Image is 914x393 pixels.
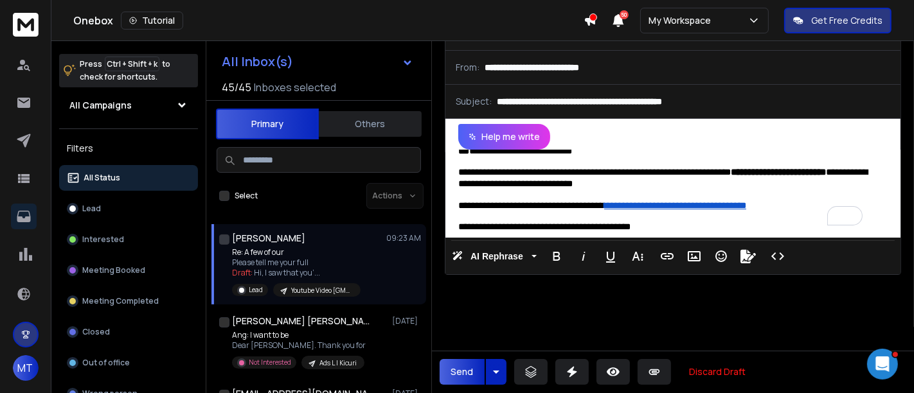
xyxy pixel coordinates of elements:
[458,124,550,150] button: Help me write
[254,267,320,278] span: Hi, I saw that you’ ...
[59,227,198,252] button: Interested
[222,80,251,95] span: 45 / 45
[679,359,756,385] button: Discard Draft
[319,110,422,138] button: Others
[649,14,716,27] p: My Workspace
[222,55,293,68] h1: All Inbox(s)
[211,49,424,74] button: All Inbox(s)
[392,316,421,326] p: [DATE]
[232,315,373,327] h1: [PERSON_NAME] [PERSON_NAME]
[867,349,898,380] iframe: Intercom live chat
[121,12,183,30] button: Tutorial
[82,234,124,245] p: Interested
[468,251,526,262] span: AI Rephrase
[105,57,159,71] span: Ctrl + Shift + k
[456,61,479,74] p: From:
[249,285,263,295] p: Lead
[59,196,198,222] button: Lead
[736,243,760,269] button: Signature
[784,8,892,33] button: Get Free Credits
[13,355,39,381] button: MT
[655,243,679,269] button: Insert Link (Ctrl+K)
[82,265,145,275] p: Meeting Booked
[59,288,198,314] button: Meeting Completed
[291,286,353,295] p: Youtube Video [GMB Affi]
[811,14,883,27] p: Get Free Credits
[386,233,421,243] p: 09:23 AM
[82,296,159,306] p: Meeting Completed
[235,191,258,201] label: Select
[598,243,623,269] button: Underline (Ctrl+U)
[82,327,110,337] p: Closed
[59,92,198,118] button: All Campaigns
[59,139,198,157] h3: Filters
[232,232,305,245] h1: [PERSON_NAME]
[232,340,366,351] p: Dear [PERSON_NAME]. Thank you for
[319,358,357,368] p: Ads L | Kicuri
[766,243,790,269] button: Code View
[80,58,170,83] p: Press to check for shortcuts.
[571,243,596,269] button: Italic (Ctrl+I)
[682,243,706,269] button: Insert Image (Ctrl+P)
[232,247,361,258] p: Re: A few of our
[82,204,101,214] p: Lead
[440,359,485,385] button: Send
[216,109,319,139] button: Primary
[544,243,569,269] button: Bold (Ctrl+B)
[59,165,198,191] button: All Status
[69,99,132,112] h1: All Campaigns
[232,258,361,268] p: Please tell me your full
[73,12,584,30] div: Onebox
[254,80,336,95] h3: Inboxes selected
[445,150,886,238] div: To enrich screen reader interactions, please activate Accessibility in Grammarly extension settings
[84,173,120,183] p: All Status
[620,10,629,19] span: 50
[449,243,539,269] button: AI Rephrase
[59,319,198,345] button: Closed
[249,358,291,367] p: Not Interested
[232,267,253,278] span: Draft:
[232,330,366,340] p: Ang: I want to be
[59,350,198,376] button: Out of office
[59,258,198,283] button: Meeting Booked
[456,95,492,108] p: Subject:
[82,358,130,368] p: Out of office
[709,243,733,269] button: Emoticons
